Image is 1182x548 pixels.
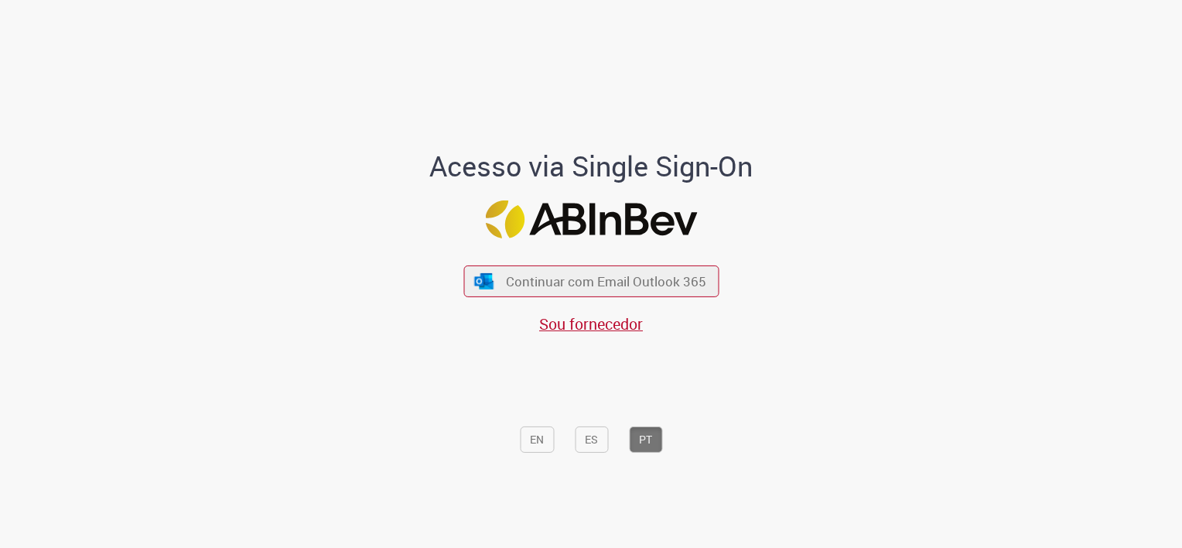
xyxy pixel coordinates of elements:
[473,273,495,289] img: ícone Azure/Microsoft 360
[629,426,662,453] button: PT
[575,426,608,453] button: ES
[539,313,643,334] a: Sou fornecedor
[506,272,706,290] span: Continuar com Email Outlook 365
[520,426,554,453] button: EN
[463,265,719,297] button: ícone Azure/Microsoft 360 Continuar com Email Outlook 365
[377,151,806,182] h1: Acesso via Single Sign-On
[485,200,697,238] img: Logo ABInBev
